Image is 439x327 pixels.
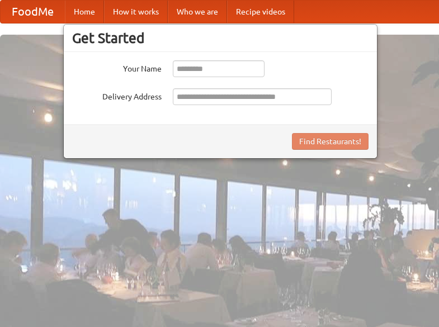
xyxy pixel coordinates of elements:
[72,88,162,102] label: Delivery Address
[168,1,227,23] a: Who we are
[65,1,104,23] a: Home
[72,60,162,74] label: Your Name
[292,133,369,150] button: Find Restaurants!
[104,1,168,23] a: How it works
[72,30,369,46] h3: Get Started
[1,1,65,23] a: FoodMe
[227,1,294,23] a: Recipe videos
